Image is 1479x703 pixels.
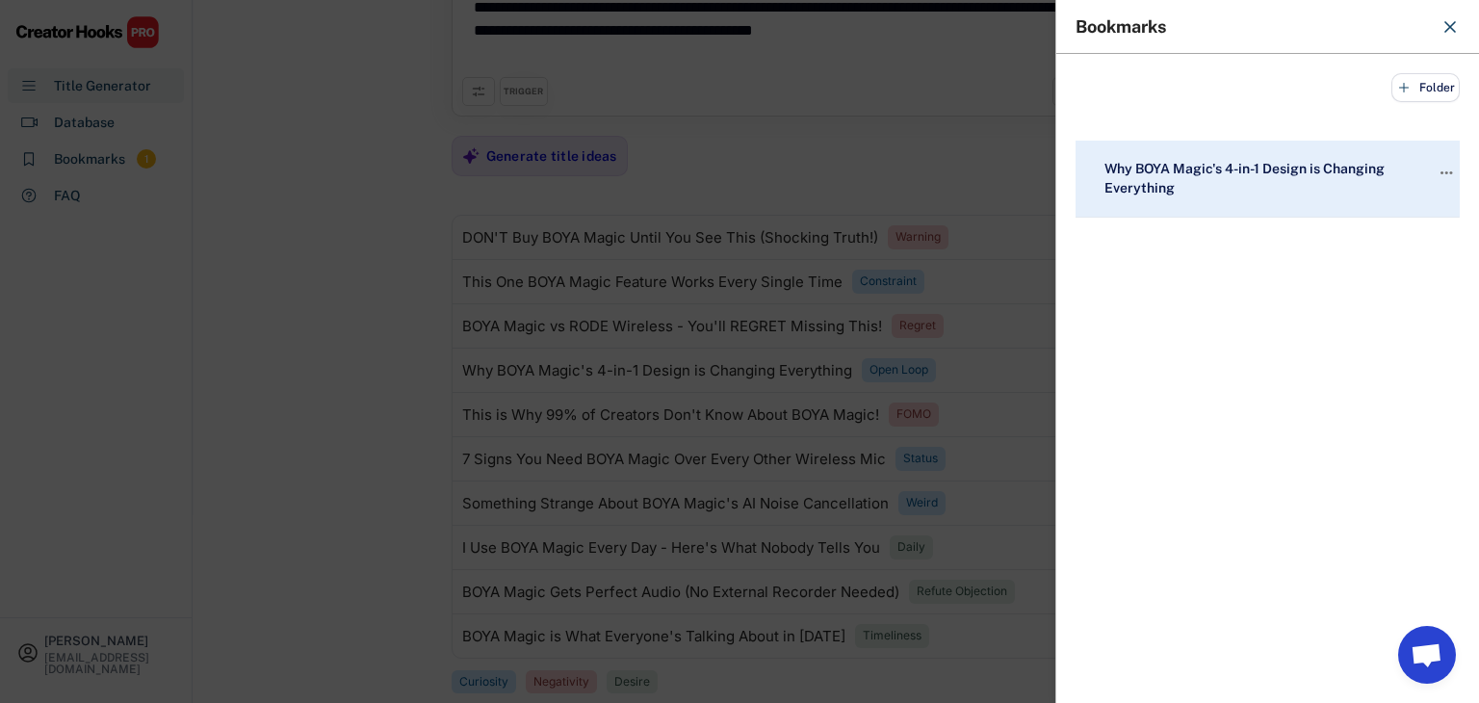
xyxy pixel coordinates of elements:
button:  [1437,160,1456,187]
div: Bookmarks [1076,18,1429,36]
text:  [1440,163,1453,183]
button: Folder [1391,73,1460,102]
div: Why BOYA Magic's 4-in-1 Design is Changing Everything [1100,160,1417,197]
a: Open chat [1398,626,1456,684]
